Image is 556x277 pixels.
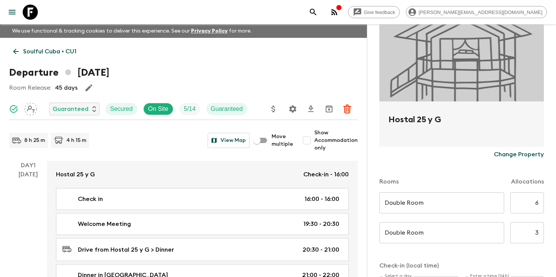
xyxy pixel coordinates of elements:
[55,83,78,92] p: 45 days
[66,137,86,144] p: 4 h 15 m
[56,188,349,210] a: Check in16:00 - 16:00
[379,222,504,243] input: eg. Double superior treehouse
[321,101,337,117] button: Archive (Completed, Cancelled or Unsynced Departures only)
[406,6,547,18] div: [PERSON_NAME][EMAIL_ADDRESS][DOMAIN_NAME]
[56,170,95,179] p: Hostal 25 y G
[78,245,174,254] p: Drive from Hostal 25 y G > Dinner
[511,177,544,186] p: Allocations
[184,104,196,114] p: 5 / 14
[9,161,47,170] p: Day 1
[9,83,51,92] p: Room Release:
[272,133,293,148] span: Move multiple
[148,104,168,114] p: On Site
[360,9,399,15] span: Give feedback
[340,101,355,117] button: Delete
[303,245,339,254] p: 20:30 - 21:00
[9,44,81,59] a: Soulful Cuba • CU1
[47,161,358,188] a: Hostal 25 y GCheck-in - 16:00
[110,104,133,114] p: Secured
[24,137,45,144] p: 8 h 25 m
[379,192,504,213] input: eg. Tent on a jeep
[379,261,544,270] p: Check-in (local time)
[179,103,200,115] div: Trip Fill
[78,219,131,229] p: Welcome Meeting
[303,101,318,117] button: Download CSV
[5,5,20,20] button: menu
[9,65,109,80] h1: Departure [DATE]
[304,195,339,204] p: 16:00 - 16:00
[379,177,399,186] p: Rooms
[303,170,349,179] p: Check-in - 16:00
[306,5,321,20] button: search adventures
[143,103,173,115] div: On Site
[494,147,544,162] button: Change Property
[56,213,349,235] a: Welcome Meeting19:30 - 20:30
[211,104,243,114] p: Guaranteed
[314,129,358,152] span: Show Accommodation only
[78,195,103,204] p: Check in
[285,101,300,117] button: Settings
[191,28,228,34] a: Privacy Policy
[24,105,37,111] span: Assign pack leader
[208,133,250,148] button: View Map
[303,219,339,229] p: 19:30 - 20:30
[494,150,544,159] p: Change Property
[348,6,400,18] a: Give feedback
[23,47,76,56] p: Soulful Cuba • CU1
[9,24,255,38] p: We use functional & tracking cookies to deliver this experience. See our for more.
[266,101,281,117] button: Update Price, Early Bird Discount and Costs
[53,104,89,114] p: Guaranteed
[106,103,137,115] div: Secured
[379,3,544,101] div: Photo of Hostal 25 y G
[388,114,535,138] h2: Hostal 25 y G
[56,238,349,261] a: Drive from Hostal 25 y G > Dinner20:30 - 21:00
[415,9,547,15] span: [PERSON_NAME][EMAIL_ADDRESS][DOMAIN_NAME]
[9,104,18,114] svg: Synced Successfully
